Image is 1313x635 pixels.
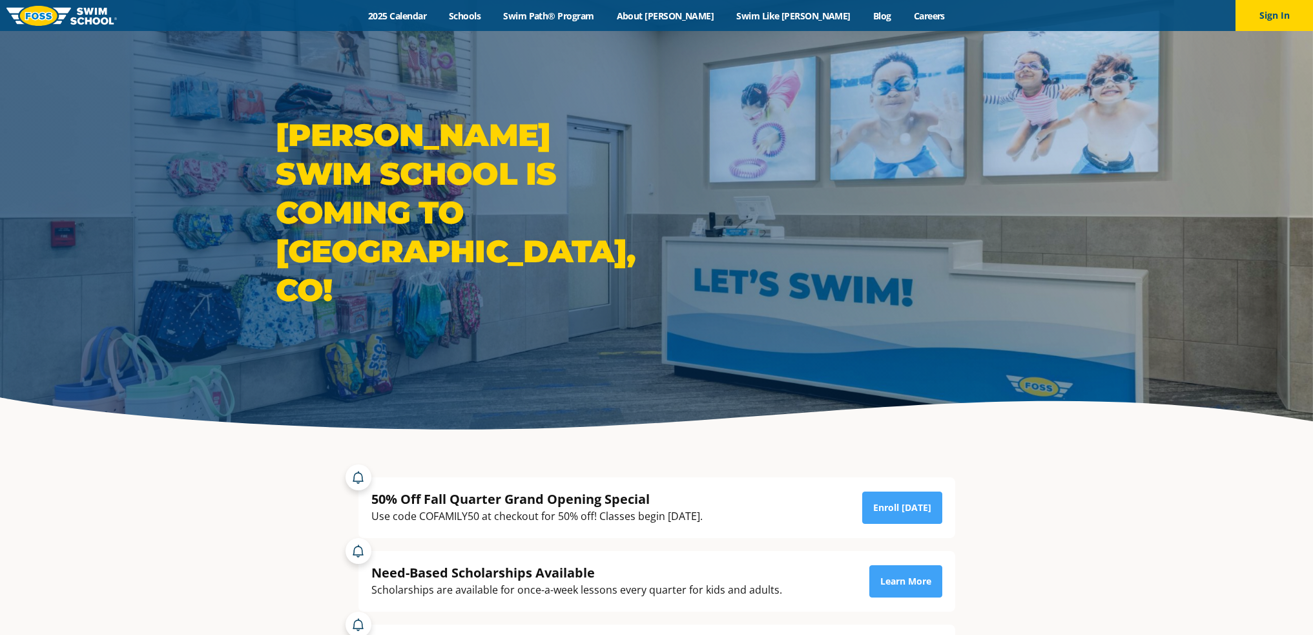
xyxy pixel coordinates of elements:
img: FOSS Swim School Logo [6,6,117,26]
a: About [PERSON_NAME] [605,10,725,22]
a: Learn More [869,565,942,598]
a: Careers [902,10,956,22]
a: Swim Like [PERSON_NAME] [725,10,862,22]
div: Use code COFAMILY50 at checkout for 50% off! Classes begin [DATE]. [371,508,703,525]
a: Swim Path® Program [492,10,605,22]
h1: [PERSON_NAME] Swim School is coming to [GEOGRAPHIC_DATA], CO! [276,116,650,309]
div: 50% Off Fall Quarter Grand Opening Special [371,490,703,508]
div: Need-Based Scholarships Available [371,564,782,581]
a: Enroll [DATE] [862,492,942,524]
a: 2025 Calendar [357,10,438,22]
a: Blog [862,10,902,22]
div: Scholarships are available for once-a-week lessons every quarter for kids and adults. [371,581,782,599]
a: Schools [438,10,492,22]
